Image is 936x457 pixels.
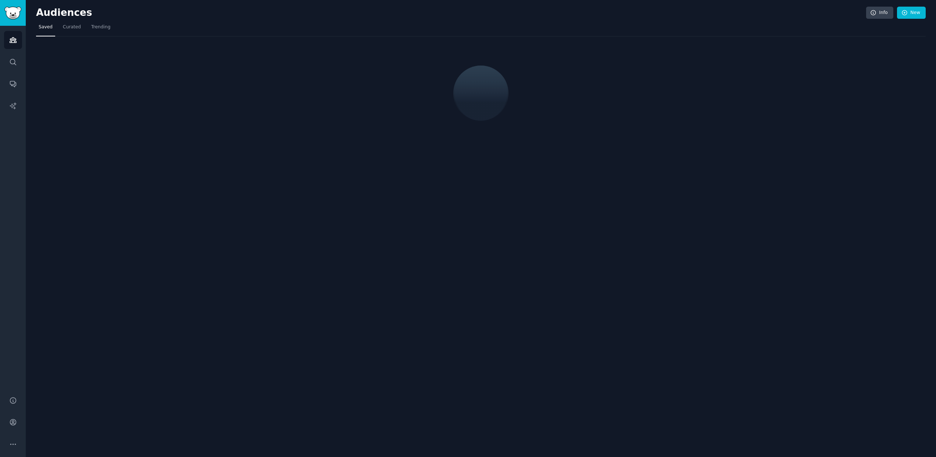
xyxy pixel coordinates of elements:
a: Saved [36,21,55,36]
span: Trending [91,24,110,31]
a: New [897,7,926,19]
a: Trending [89,21,113,36]
h2: Audiences [36,7,866,19]
a: Curated [60,21,84,36]
a: Info [866,7,893,19]
img: GummySearch logo [4,7,21,20]
span: Curated [63,24,81,31]
span: Saved [39,24,53,31]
